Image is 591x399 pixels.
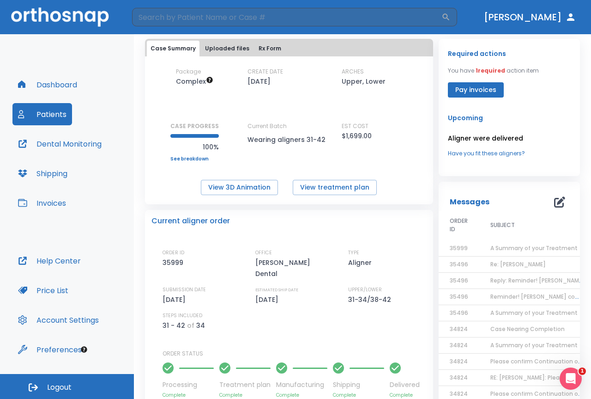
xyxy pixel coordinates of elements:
p: 31 - 42 [163,320,185,331]
p: Treatment plan [219,380,271,390]
p: [DATE] [163,294,189,305]
p: 100% [170,141,219,153]
input: Search by Patient Name or Case # [132,8,441,26]
p: 35999 [163,257,187,268]
span: 1 required [476,67,505,74]
a: See breakdown [170,156,219,162]
p: ARCHES [342,68,364,76]
span: 34824 [450,325,468,333]
p: CASE PROGRESS [170,122,219,130]
p: Complete [333,392,384,399]
p: ESTIMATED SHIP DATE [255,286,298,294]
span: A Summary of your Treatment [490,309,578,317]
p: OFFICE [255,249,272,257]
button: View 3D Animation [201,180,278,195]
p: EST COST [342,122,368,130]
button: Account Settings [12,309,104,331]
p: Messages [450,196,489,208]
span: 35496 [450,276,468,284]
p: Complete [219,392,271,399]
span: 34824 [450,390,468,398]
button: Help Center [12,250,86,272]
p: CREATE DATE [247,68,283,76]
p: You have action item [448,67,539,75]
span: ORDER ID [450,217,468,233]
button: Preferences [12,338,87,361]
iframe: Intercom live chat [560,368,582,390]
p: Shipping [333,380,384,390]
p: Package [176,68,201,76]
button: Uploaded files [201,41,253,56]
button: Pay invoices [448,82,504,98]
span: 35496 [450,293,468,301]
p: STEPS INCLUDED [163,312,202,320]
button: [PERSON_NAME] [480,9,580,25]
span: SUBJECT [490,221,515,229]
span: Case Nearing Completion [490,325,565,333]
p: UPPER/LOWER [348,286,382,294]
p: Upper, Lower [342,76,386,87]
p: Complete [390,392,420,399]
button: Invoices [12,192,72,214]
button: Rx Form [255,41,285,56]
p: Aligner [348,257,375,268]
button: Shipping [12,162,73,184]
button: Price List [12,279,74,301]
div: Tooltip anchor [80,345,88,354]
p: of [187,320,194,331]
span: Re: [PERSON_NAME] [490,260,546,268]
span: 34824 [450,341,468,349]
p: Manufacturing [276,380,327,390]
p: Required actions [448,48,506,59]
p: SUBMISSION DATE [163,286,206,294]
span: A Summary of your Treatment [490,244,578,252]
span: Logout [47,382,72,393]
span: 1 [579,368,586,375]
p: Complete [276,392,327,399]
button: View treatment plan [293,180,377,195]
p: ORDER ID [163,249,184,257]
p: Current aligner order [151,215,230,227]
img: Orthosnap [11,7,109,26]
span: A Summary of your Treatment [490,341,578,349]
button: Dashboard [12,74,83,96]
button: Dental Monitoring [12,133,107,155]
p: TYPE [348,249,359,257]
p: 34 [196,320,205,331]
span: 34824 [450,374,468,381]
p: [PERSON_NAME] Dental [255,257,334,279]
p: $1,699.00 [342,130,372,141]
span: 35496 [450,309,468,317]
p: Wearing aligners 31-42 [247,134,331,145]
p: Current Batch [247,122,331,130]
p: Upcoming [448,112,571,123]
span: 35496 [450,260,468,268]
span: 35999 [450,244,468,252]
p: [DATE] [255,294,282,305]
p: 31-34/38-42 [348,294,394,305]
a: Have you fit these aligners? [448,149,571,158]
span: 34824 [450,357,468,365]
p: Processing [163,380,214,390]
p: [DATE] [247,76,271,87]
p: ORDER STATUS [163,350,427,358]
p: Complete [163,392,214,399]
div: tabs [147,41,431,56]
button: Patients [12,103,72,125]
span: Up to 50 Steps (100 aligners) [176,77,213,86]
button: Case Summary [147,41,199,56]
p: Aligner were delivered [448,133,571,144]
p: Delivered [390,380,420,390]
